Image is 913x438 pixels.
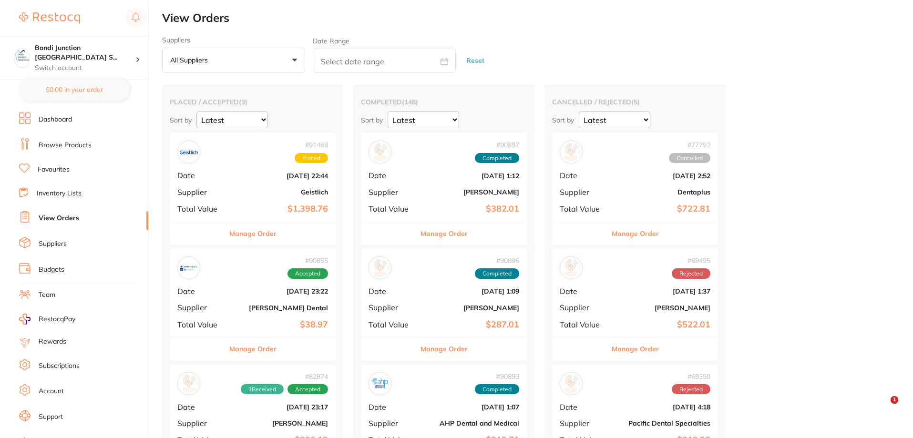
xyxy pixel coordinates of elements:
[180,143,198,161] img: Geistlich
[39,239,67,249] a: Suppliers
[39,265,64,275] a: Budgets
[35,43,135,62] h4: Bondi Junction Sydney Specialist Periodontics
[295,153,328,163] span: Placed
[233,204,328,214] b: $1,398.76
[233,403,328,411] b: [DATE] 23:17
[170,133,336,245] div: Geistlich#91468PlacedDate[DATE] 22:44SupplierGeistlichTotal Value$1,398.76Manage Order
[552,98,718,106] h2: cancelled / rejected ( 5 )
[233,320,328,330] b: $38.97
[241,384,284,395] span: Received
[615,204,710,214] b: $722.81
[229,337,277,360] button: Manage Order
[424,172,519,180] b: [DATE] 1:12
[39,337,66,346] a: Rewards
[162,11,913,25] h2: View Orders
[39,115,72,124] a: Dashboard
[615,287,710,295] b: [DATE] 1:37
[287,268,328,279] span: Accepted
[295,141,328,149] span: # 91468
[170,98,336,106] h2: placed / accepted ( 3 )
[162,48,305,73] button: All suppliers
[424,287,519,295] b: [DATE] 1:09
[615,188,710,196] b: Dentaplus
[891,396,898,404] span: 1
[560,171,607,180] span: Date
[177,403,225,411] span: Date
[241,373,328,380] span: # 82874
[39,290,55,300] a: Team
[612,222,659,245] button: Manage Order
[562,375,580,393] img: Pacific Dental Specialties
[672,257,710,265] span: # 69495
[369,188,416,196] span: Supplier
[15,49,30,63] img: Bondi Junction Sydney Specialist Periodontics
[19,314,31,325] img: RestocqPay
[170,116,192,124] p: Sort by
[361,98,527,106] h2: completed ( 148 )
[233,172,328,180] b: [DATE] 22:44
[615,172,710,180] b: [DATE] 2:52
[560,303,607,312] span: Supplier
[177,303,225,312] span: Supplier
[672,373,710,380] span: # 69350
[369,287,416,295] span: Date
[233,287,328,295] b: [DATE] 23:22
[313,37,349,45] label: Date Range
[177,188,225,196] span: Supplier
[287,257,328,265] span: # 90855
[369,403,416,411] span: Date
[669,141,710,149] span: # 77792
[369,419,416,428] span: Supplier
[177,171,225,180] span: Date
[421,222,468,245] button: Manage Order
[369,320,416,329] span: Total Value
[39,315,75,324] span: RestocqPay
[669,153,710,163] span: Cancelled
[38,165,70,174] a: Favourites
[19,314,75,325] a: RestocqPay
[672,384,710,395] span: Rejected
[371,375,389,393] img: AHP Dental and Medical
[475,141,519,149] span: # 90897
[560,320,607,329] span: Total Value
[475,153,519,163] span: Completed
[369,204,416,213] span: Total Value
[560,204,607,213] span: Total Value
[233,304,328,312] b: [PERSON_NAME] Dental
[560,287,607,295] span: Date
[19,12,80,24] img: Restocq Logo
[424,304,519,312] b: [PERSON_NAME]
[615,304,710,312] b: [PERSON_NAME]
[369,171,416,180] span: Date
[612,337,659,360] button: Manage Order
[560,403,607,411] span: Date
[177,419,225,428] span: Supplier
[562,143,580,161] img: Dentaplus
[177,320,225,329] span: Total Value
[170,56,212,64] p: All suppliers
[233,419,328,427] b: [PERSON_NAME]
[475,384,519,395] span: Completed
[313,49,456,73] input: Select date range
[424,403,519,411] b: [DATE] 1:07
[180,375,198,393] img: Adam Dental
[39,387,64,396] a: Account
[463,48,487,73] button: Reset
[615,403,710,411] b: [DATE] 4:18
[177,204,225,213] span: Total Value
[871,396,894,419] iframe: Intercom live chat
[39,141,92,150] a: Browse Products
[552,116,574,124] p: Sort by
[424,419,519,427] b: AHP Dental and Medical
[371,259,389,277] img: Henry Schein Halas
[233,188,328,196] b: Geistlich
[615,320,710,330] b: $522.01
[39,214,79,223] a: View Orders
[562,259,580,277] img: Henry Schein Halas
[421,337,468,360] button: Manage Order
[19,7,80,29] a: Restocq Logo
[475,257,519,265] span: # 90896
[287,384,328,395] span: Accepted
[615,419,710,427] b: Pacific Dental Specialties
[424,188,519,196] b: [PERSON_NAME]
